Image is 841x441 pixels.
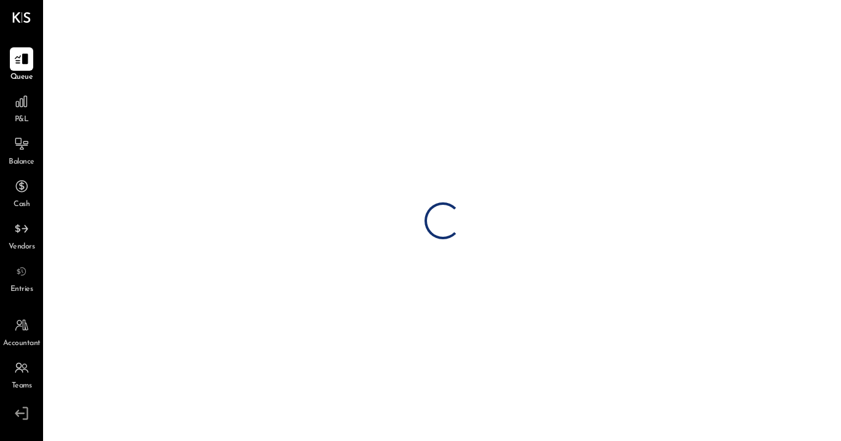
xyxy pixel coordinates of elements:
[1,175,42,210] a: Cash
[10,72,33,83] span: Queue
[1,217,42,253] a: Vendors
[1,47,42,83] a: Queue
[10,284,33,295] span: Entries
[15,114,29,125] span: P&L
[1,314,42,349] a: Accountant
[12,381,32,392] span: Teams
[9,242,35,253] span: Vendors
[1,132,42,168] a: Balance
[1,356,42,392] a: Teams
[1,260,42,295] a: Entries
[14,199,30,210] span: Cash
[3,338,41,349] span: Accountant
[9,157,34,168] span: Balance
[1,90,42,125] a: P&L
